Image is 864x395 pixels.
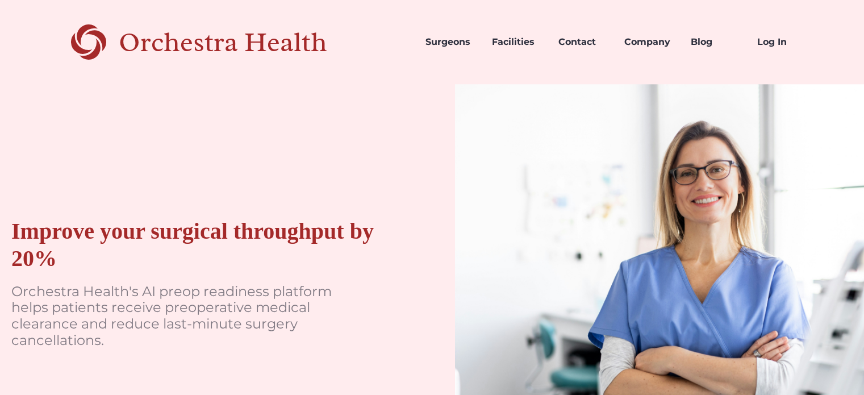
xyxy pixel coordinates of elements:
[11,218,398,272] div: Improve your surgical throughput by 20%
[119,31,367,54] div: Orchestra Health
[549,23,616,61] a: Contact
[483,23,549,61] a: Facilities
[11,284,352,349] p: Orchestra Health's AI preop readiness platform helps patients receive preoperative medical cleara...
[682,23,748,61] a: Blog
[748,23,815,61] a: Log In
[50,23,367,61] a: home
[615,23,682,61] a: Company
[416,23,483,61] a: Surgeons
